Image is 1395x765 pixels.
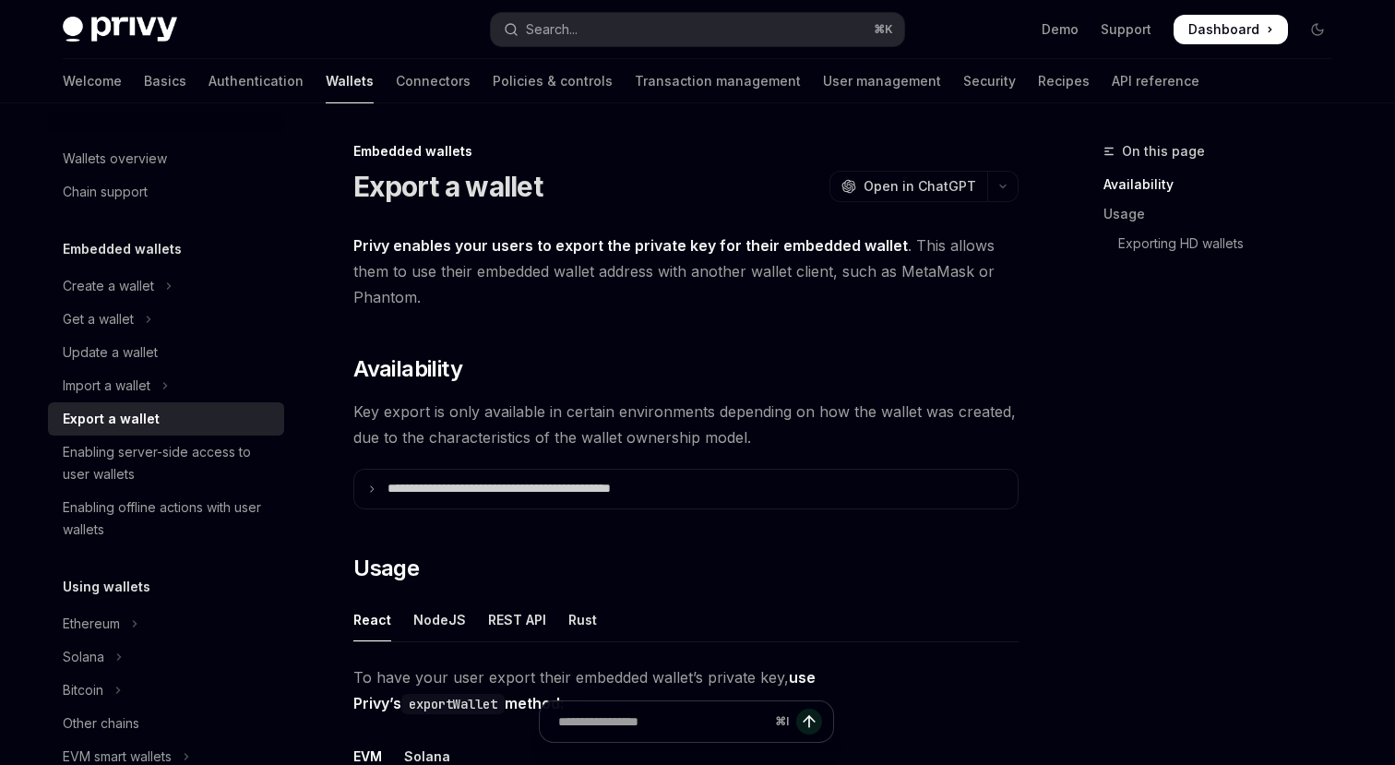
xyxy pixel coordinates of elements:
[144,59,186,103] a: Basics
[1042,20,1079,39] a: Demo
[48,336,284,369] a: Update a wallet
[1122,140,1205,162] span: On this page
[1303,15,1332,44] button: Toggle dark mode
[63,17,177,42] img: dark logo
[1112,59,1199,103] a: API reference
[353,236,908,255] strong: Privy enables your users to export the private key for their embedded wallet
[401,694,505,714] code: exportWallet
[1103,229,1347,258] a: Exporting HD wallets
[63,646,104,668] div: Solana
[63,308,134,330] div: Get a wallet
[48,369,284,402] button: Toggle Import a wallet section
[48,303,284,336] button: Toggle Get a wallet section
[209,59,304,103] a: Authentication
[63,148,167,170] div: Wallets overview
[63,441,273,485] div: Enabling server-side access to user wallets
[48,175,284,209] a: Chain support
[1038,59,1090,103] a: Recipes
[63,375,150,397] div: Import a wallet
[63,576,150,598] h5: Using wallets
[413,598,466,641] div: NodeJS
[63,341,158,364] div: Update a wallet
[1101,20,1151,39] a: Support
[353,399,1019,450] span: Key export is only available in certain environments depending on how the wallet was created, due...
[48,607,284,640] button: Toggle Ethereum section
[63,275,154,297] div: Create a wallet
[796,709,822,735] button: Send message
[1188,20,1259,39] span: Dashboard
[63,496,273,541] div: Enabling offline actions with user wallets
[558,701,768,742] input: Ask a question...
[326,59,374,103] a: Wallets
[864,177,976,196] span: Open in ChatGPT
[635,59,801,103] a: Transaction management
[823,59,941,103] a: User management
[48,142,284,175] a: Wallets overview
[63,238,182,260] h5: Embedded wallets
[353,554,419,583] span: Usage
[48,491,284,546] a: Enabling offline actions with user wallets
[353,598,391,641] div: React
[63,679,103,701] div: Bitcoin
[493,59,613,103] a: Policies & controls
[874,22,893,37] span: ⌘ K
[353,233,1019,310] span: . This allows them to use their embedded wallet address with another wallet client, such as MetaM...
[48,436,284,491] a: Enabling server-side access to user wallets
[63,59,122,103] a: Welcome
[353,170,542,203] h1: Export a wallet
[48,707,284,740] a: Other chains
[63,712,139,735] div: Other chains
[63,613,120,635] div: Ethereum
[1174,15,1288,44] a: Dashboard
[48,674,284,707] button: Toggle Bitcoin section
[63,408,160,430] div: Export a wallet
[353,142,1019,161] div: Embedded wallets
[396,59,471,103] a: Connectors
[48,269,284,303] button: Toggle Create a wallet section
[353,664,1019,716] span: To have your user export their embedded wallet’s private key,
[568,598,597,641] div: Rust
[63,181,148,203] div: Chain support
[526,18,578,41] div: Search...
[829,171,987,202] button: Open in ChatGPT
[48,640,284,674] button: Toggle Solana section
[353,354,462,384] span: Availability
[1103,170,1347,199] a: Availability
[491,13,904,46] button: Open search
[488,598,546,641] div: REST API
[963,59,1016,103] a: Security
[1103,199,1347,229] a: Usage
[48,402,284,436] a: Export a wallet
